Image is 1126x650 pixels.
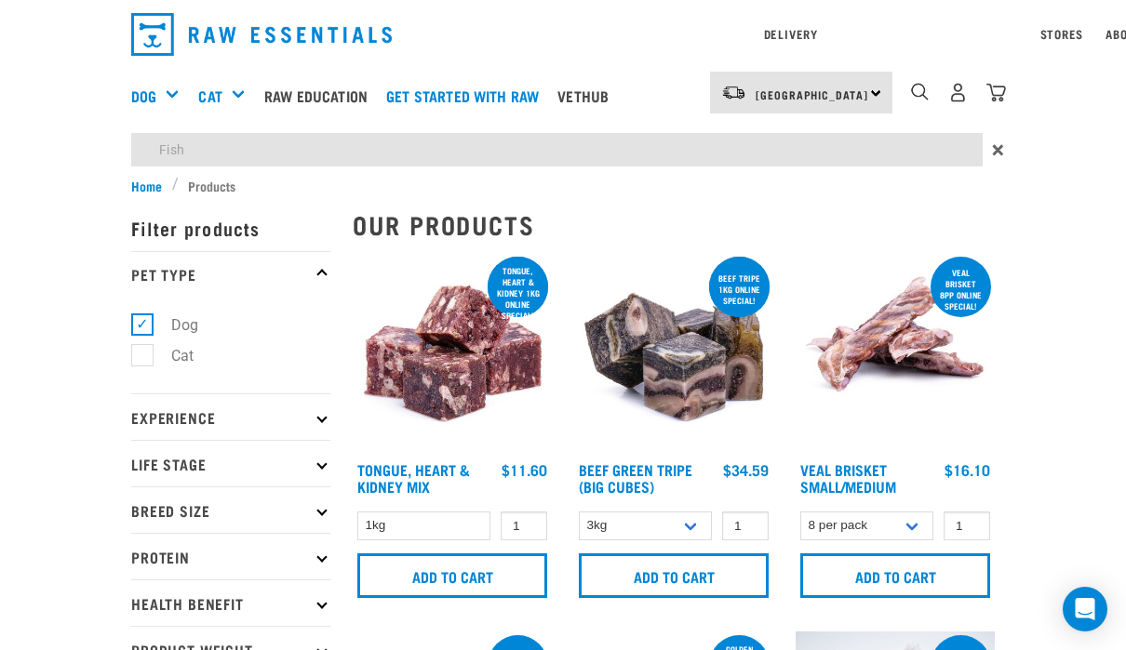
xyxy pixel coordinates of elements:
img: Raw Essentials Logo [131,13,392,56]
img: van-moving.png [721,85,746,101]
img: home-icon-1@2x.png [911,83,929,100]
div: Open Intercom Messenger [1063,587,1107,631]
input: Add to cart [800,553,990,598]
img: user.png [948,83,968,102]
nav: dropdown navigation [116,6,1010,63]
label: Cat [141,344,201,367]
span: Home [131,176,162,195]
a: Cat [198,85,221,107]
a: Delivery [764,31,818,37]
h2: Our Products [353,210,995,239]
div: Veal Brisket 8pp online special! [931,259,991,320]
img: home-icon@2x.png [986,83,1006,102]
img: 1044 Green Tripe Beef [574,253,773,452]
div: $16.10 [945,461,990,478]
p: Life Stage [131,440,330,486]
div: Beef tripe 1kg online special! [709,264,770,314]
span: [GEOGRAPHIC_DATA] [756,91,868,98]
a: Tongue, Heart & Kidney Mix [357,465,470,490]
label: Dog [141,313,206,337]
a: Raw Education [260,59,382,133]
p: Health Benefit [131,579,330,626]
p: Breed Size [131,486,330,533]
img: 1207 Veal Brisket 4pp 01 [796,253,995,452]
p: Protein [131,533,330,579]
div: $34.59 [723,461,769,478]
input: Search... [131,133,983,166]
img: 1167 Tongue Heart Kidney Mix 01 [353,253,552,452]
a: Vethub [553,59,623,133]
a: Get started with Raw [382,59,553,133]
a: Dog [131,85,156,107]
p: Pet Type [131,251,330,298]
a: Beef Green Tripe (Big Cubes) [579,465,692,490]
nav: breadcrumbs [131,176,995,195]
div: Tongue, Heart & Kidney 1kg online special! [488,257,548,329]
a: Stores [1040,31,1084,37]
span: × [992,133,1004,166]
input: 1 [501,511,547,540]
div: $11.60 [502,461,547,478]
a: Home [131,176,172,195]
a: Veal Brisket Small/Medium [800,465,896,490]
input: 1 [722,511,769,540]
input: Add to cart [579,553,769,598]
input: Add to cart [357,553,547,598]
input: 1 [944,511,990,540]
p: Filter products [131,205,330,251]
p: Experience [131,393,330,440]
